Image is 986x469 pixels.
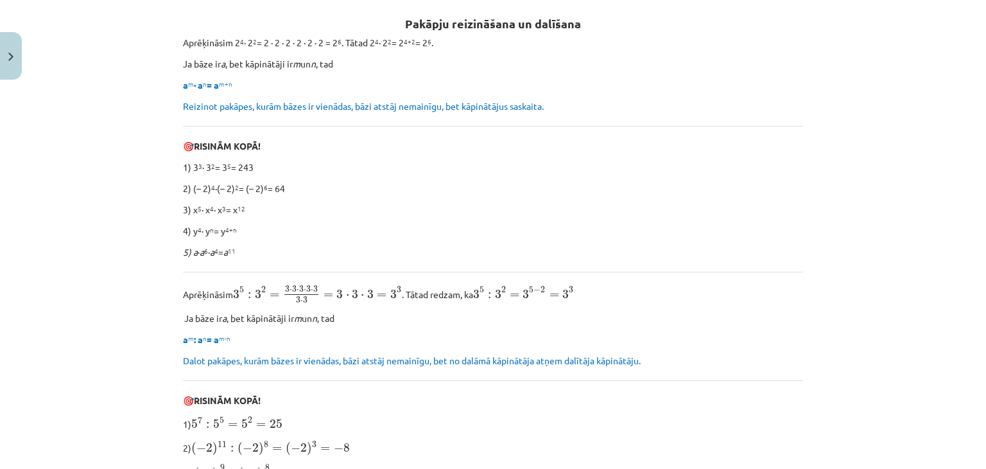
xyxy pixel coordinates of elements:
[194,394,261,406] b: RISINĀM KOPĀ!
[220,417,224,423] span: 5
[304,289,306,292] span: ⋅
[377,293,386,298] span: =
[183,355,641,366] span: Dalot pakāpes, kurām bāzes ir vienādas, bāzi atstāj nemainīgu, bet no dalāmā kāpinātāja atņem dal...
[196,444,206,453] span: −
[405,16,581,31] b: Pakāpju reizināšana un dalīšana
[270,420,282,429] span: 25
[200,246,204,258] i: a
[243,444,252,453] span: −
[191,442,196,456] span: (
[343,443,350,452] span: 8
[227,161,231,171] sup: 5
[495,290,501,299] span: 3
[256,423,266,428] span: =
[529,287,533,293] span: 5
[204,246,208,256] sup: 6
[367,290,374,299] span: 3
[183,394,803,407] p: 🎯
[270,293,279,298] span: =
[222,312,227,324] i: a
[238,442,243,456] span: (
[183,312,803,325] p: Ja bāze ir , bet kāpinātāji ir un , tad
[306,286,311,292] span: 3
[488,292,491,299] span: :
[480,287,484,293] span: 5
[346,294,349,298] span: ⋅
[183,203,803,217] p: 3) x ∙ x ∙ x = x
[428,37,431,46] sup: 6
[183,333,230,345] strong: a : a = a
[183,161,803,174] p: 1) 3 ∙ 3 = 3 = 243
[388,37,392,46] sup: 2
[533,287,541,294] span: −
[252,443,259,452] span: 2
[191,420,198,429] span: 5
[219,79,232,89] sup: m+n
[235,182,239,192] sup: 2
[352,290,358,299] span: 3
[183,246,198,258] i: 5) a
[311,58,316,69] i: n
[375,37,379,46] sup: 4
[203,333,207,343] sup: n
[183,415,803,431] p: 1)
[211,161,215,171] sup: 2
[198,204,202,213] sup: 5
[272,447,282,452] span: =
[397,287,401,293] span: 3
[203,79,207,89] sup: n
[238,204,245,213] sup: 12
[259,442,264,456] span: )
[218,441,227,448] span: 11
[241,420,248,429] span: 5
[510,293,519,298] span: =
[523,290,529,299] span: 3
[223,246,228,258] i: a
[404,37,415,46] sup: 4+2
[183,439,803,456] p: 2)
[183,139,803,153] p: 🎯
[501,287,506,293] span: 2
[290,289,292,292] span: ⋅
[228,423,238,428] span: =
[198,416,202,423] span: 7
[210,246,214,258] i: a
[299,286,304,292] span: 3
[313,286,318,292] span: 3
[183,285,803,304] p: Aprēķināsim . Tātad redzam, ka
[297,289,299,292] span: ⋅
[248,292,251,299] span: :
[307,442,312,456] span: )
[198,225,202,234] sup: 4
[214,246,218,256] sup: 4
[211,182,215,192] sup: 4
[562,290,569,299] span: 3
[206,443,212,452] span: 2
[293,58,300,69] i: m
[188,333,194,343] sup: m
[183,245,803,259] p: ∙ ∙ =
[206,422,209,429] span: :
[210,225,214,234] sup: n
[303,297,307,303] span: 3
[221,58,225,69] i: a
[228,246,236,256] sup: 11
[248,417,252,423] span: 2
[225,225,237,234] sup: 4+n
[183,182,803,195] p: 2) (– 2) ∙(– 2) = (– 2) = 64
[286,442,291,456] span: (
[338,37,342,46] sup: 6
[312,441,316,448] span: 3
[183,57,803,71] p: Ja bāze ir , bet kāpinātāji ir un , tad
[230,446,234,452] span: :
[473,290,480,299] span: 3
[324,293,333,298] span: =
[188,79,194,89] sup: m
[261,287,266,293] span: 2
[294,312,302,324] i: m
[361,294,364,298] span: ⋅
[183,36,803,49] p: Aprēķināsim 2 ∙ 2 = 2 ∙ 2 ∙ 2 ∙ 2 ∙ 2 ∙ 2 = 2 . Tātad 2 ∙ 2 = 2 = 2 .
[390,290,397,299] span: 3
[291,444,300,453] span: −
[198,161,202,171] sup: 3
